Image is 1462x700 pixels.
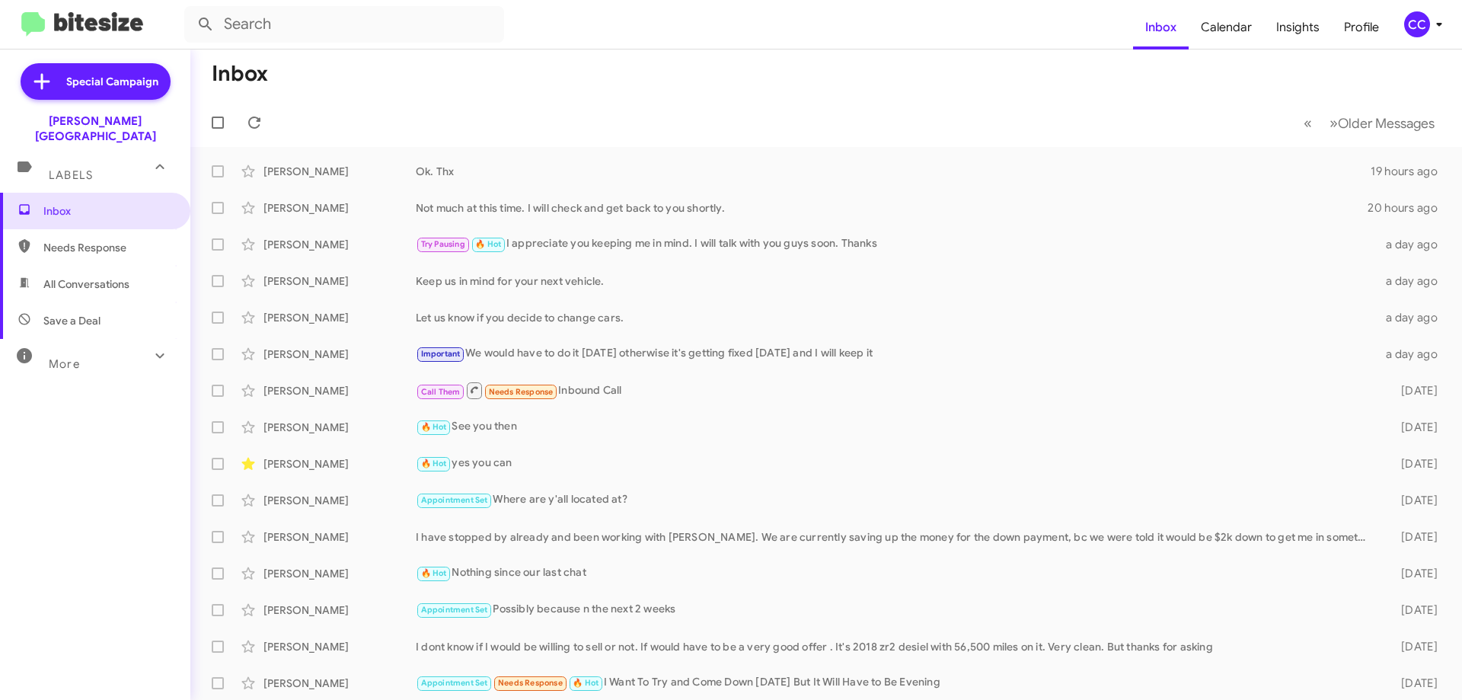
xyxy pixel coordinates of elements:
div: [PERSON_NAME] [263,200,416,216]
div: [PERSON_NAME] [263,529,416,545]
div: Inbound Call [416,381,1377,400]
div: See you then [416,418,1377,436]
span: Appointment Set [421,678,488,688]
div: a day ago [1377,347,1450,362]
span: « [1304,113,1312,133]
div: 19 hours ago [1371,164,1450,179]
div: Let us know if you decide to change cars. [416,310,1377,325]
div: [PERSON_NAME] [263,566,416,581]
div: a day ago [1377,310,1450,325]
div: Keep us in mind for your next vehicle. [416,273,1377,289]
div: Ok. Thx [416,164,1371,179]
span: Save a Deal [43,313,101,328]
div: 20 hours ago [1368,200,1450,216]
nav: Page navigation example [1295,107,1444,139]
div: Nothing since our last chat [416,564,1377,582]
span: Inbox [43,203,173,219]
div: I Want To Try and Come Down [DATE] But It Will Have to Be Evening [416,674,1377,692]
div: [PERSON_NAME] [263,420,416,435]
span: Appointment Set [421,605,488,615]
div: [PERSON_NAME] [263,676,416,691]
div: [PERSON_NAME] [263,383,416,398]
span: Important [421,349,461,359]
div: Possibly because n the next 2 weeks [416,601,1377,618]
div: [PERSON_NAME] [263,310,416,325]
span: 🔥 Hot [475,239,501,249]
span: Special Campaign [66,74,158,89]
div: [DATE] [1377,603,1450,618]
span: 🔥 Hot [421,568,447,578]
span: All Conversations [43,276,129,292]
div: [DATE] [1377,529,1450,545]
div: CC [1404,11,1430,37]
span: 🔥 Hot [421,459,447,468]
a: Calendar [1189,5,1264,50]
span: Labels [49,168,93,182]
div: Not much at this time. I will check and get back to you shortly. [416,200,1368,216]
span: Older Messages [1338,115,1435,132]
div: I appreciate you keeping me in mind. I will talk with you guys soon. Thanks [416,235,1377,253]
div: [DATE] [1377,639,1450,654]
div: We would have to do it [DATE] otherwise it's getting fixed [DATE] and I will keep it [416,345,1377,363]
div: a day ago [1377,237,1450,252]
span: Try Pausing [421,239,465,249]
div: [DATE] [1377,676,1450,691]
a: Special Campaign [21,63,171,100]
input: Search [184,6,504,43]
div: [PERSON_NAME] [263,493,416,508]
span: » [1330,113,1338,133]
div: [PERSON_NAME] [263,347,416,362]
span: Needs Response [43,240,173,255]
div: [DATE] [1377,493,1450,508]
div: [PERSON_NAME] [263,639,416,654]
span: More [49,357,80,371]
span: 🔥 Hot [573,678,599,688]
div: [DATE] [1377,420,1450,435]
div: [DATE] [1377,383,1450,398]
div: [PERSON_NAME] [263,237,416,252]
div: yes you can [416,455,1377,472]
div: I dont know if I would be willing to sell or not. If would have to be a very good offer . It's 20... [416,639,1377,654]
a: Profile [1332,5,1391,50]
span: Call Them [421,387,461,397]
span: Needs Response [489,387,554,397]
div: [PERSON_NAME] [263,456,416,471]
h1: Inbox [212,62,268,86]
div: [PERSON_NAME] [263,603,416,618]
a: Inbox [1133,5,1189,50]
div: [PERSON_NAME] [263,164,416,179]
div: a day ago [1377,273,1450,289]
span: Needs Response [498,678,563,688]
button: CC [1391,11,1445,37]
div: [DATE] [1377,566,1450,581]
button: Previous [1294,107,1321,139]
div: [PERSON_NAME] [263,273,416,289]
span: Appointment Set [421,495,488,505]
a: Insights [1264,5,1332,50]
div: [DATE] [1377,456,1450,471]
button: Next [1320,107,1444,139]
span: 🔥 Hot [421,422,447,432]
div: Where are y'all located at? [416,491,1377,509]
div: I have stopped by already and been working with [PERSON_NAME]. We are currently saving up the mon... [416,529,1377,545]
